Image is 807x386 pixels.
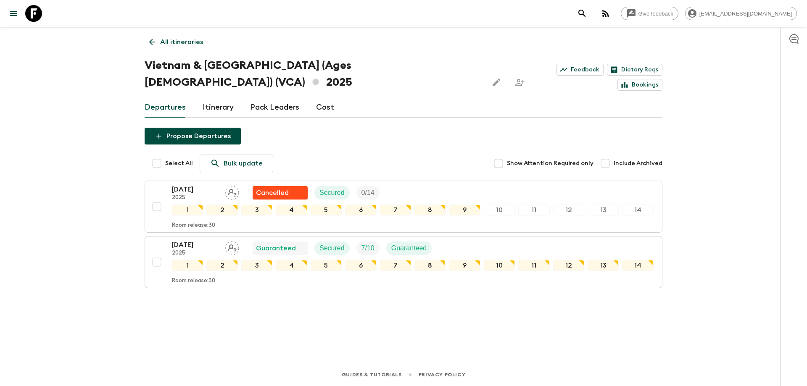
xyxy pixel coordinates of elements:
[256,243,296,253] p: Guaranteed
[172,240,218,250] p: [DATE]
[518,260,549,271] div: 11
[145,57,481,91] h1: Vietnam & [GEOGRAPHIC_DATA] (Ages [DEMOGRAPHIC_DATA]) (VCA) 2025
[172,260,203,271] div: 1
[556,64,604,76] a: Feedback
[172,278,215,284] p: Room release: 30
[617,79,662,91] a: Bookings
[160,37,203,47] p: All itineraries
[553,205,584,215] div: 12
[685,7,797,20] div: [EMAIL_ADDRESS][DOMAIN_NAME]
[311,205,342,215] div: 5
[145,34,208,50] a: All itineraries
[225,244,239,250] span: Assign pack leader
[695,11,796,17] span: [EMAIL_ADDRESS][DOMAIN_NAME]
[574,5,591,22] button: search adventures
[319,243,345,253] p: Secured
[634,11,678,17] span: Give feedback
[145,97,186,118] a: Departures
[507,159,593,168] span: Show Attention Required only
[345,260,376,271] div: 6
[145,236,662,288] button: [DATE]2025Assign pack leaderGuaranteedSecuredTrip FillGuaranteed1234567891011121314Room release:30
[241,260,272,271] div: 3
[316,97,334,118] a: Cost
[622,260,653,271] div: 14
[314,186,350,200] div: Secured
[311,260,342,271] div: 5
[588,260,619,271] div: 13
[251,97,299,118] a: Pack Leaders
[345,205,376,215] div: 6
[484,260,515,271] div: 10
[518,205,549,215] div: 11
[276,205,307,215] div: 4
[419,370,465,379] a: Privacy Policy
[5,5,22,22] button: menu
[172,222,215,229] p: Room release: 30
[165,159,193,168] span: Select All
[319,188,345,198] p: Secured
[484,205,515,215] div: 10
[614,159,662,168] span: Include Archived
[172,205,203,215] div: 1
[172,250,218,257] p: 2025
[225,188,239,195] span: Assign pack leader
[256,188,289,198] p: Cancelled
[356,186,380,200] div: Trip Fill
[314,242,350,255] div: Secured
[607,64,662,76] a: Dietary Reqs
[356,242,380,255] div: Trip Fill
[203,97,234,118] a: Itinerary
[380,260,411,271] div: 7
[206,205,237,215] div: 2
[253,186,308,200] div: Flash Pack cancellation
[172,194,218,201] p: 2025
[172,184,218,194] p: [DATE]
[145,128,241,144] button: Propose Departures
[361,243,374,253] p: 7 / 10
[553,260,584,271] div: 12
[621,7,678,20] a: Give feedback
[342,370,402,379] a: Guides & Tutorials
[361,188,374,198] p: 0 / 14
[488,74,505,91] button: Edit this itinerary
[241,205,272,215] div: 3
[276,260,307,271] div: 4
[449,205,480,215] div: 9
[200,155,273,172] a: Bulk update
[449,260,480,271] div: 9
[391,243,427,253] p: Guaranteed
[145,181,662,233] button: [DATE]2025Assign pack leaderFlash Pack cancellationSecuredTrip Fill1234567891011121314Room releas...
[588,205,619,215] div: 13
[512,74,528,91] span: Share this itinerary
[622,205,653,215] div: 14
[414,260,446,271] div: 8
[414,205,446,215] div: 8
[206,260,237,271] div: 2
[380,205,411,215] div: 7
[224,158,263,168] p: Bulk update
